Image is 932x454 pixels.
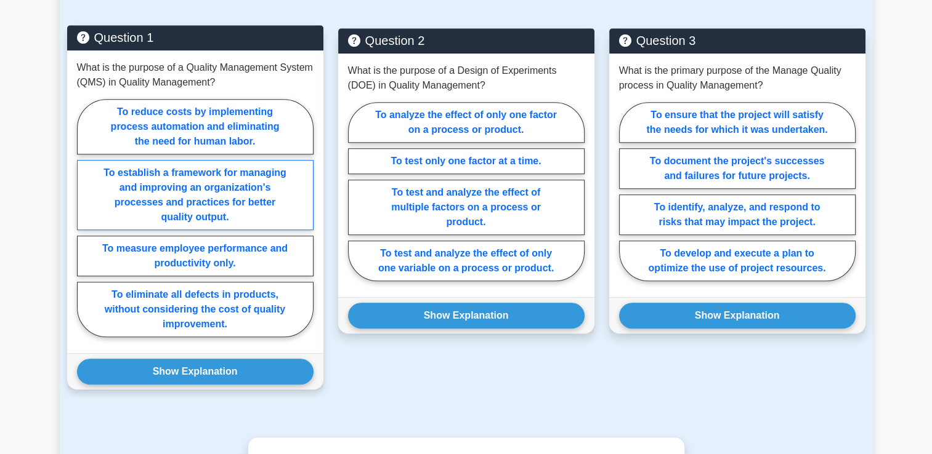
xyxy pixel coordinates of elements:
label: To identify, analyze, and respond to risks that may impact the project. [619,194,856,235]
h5: Question 3 [619,33,856,48]
label: To measure employee performance and productivity only. [77,236,314,276]
button: Show Explanation [77,359,314,384]
label: To document the project's successes and failures for future projects. [619,148,856,189]
label: To develop and execute a plan to optimize the use of project resources. [619,241,856,281]
label: To test and analyze the effect of only one variable on a process or product. [348,241,585,281]
p: What is the primary purpose of the Manage Quality process in Quality Management? [619,63,856,93]
h5: Question 1 [77,30,314,45]
p: What is the purpose of a Quality Management System (QMS) in Quality Management? [77,60,314,90]
h5: Question 2 [348,33,585,48]
button: Show Explanation [348,303,585,329]
label: To reduce costs by implementing process automation and eliminating the need for human labor. [77,99,314,154]
label: To analyze the effect of only one factor on a process or product. [348,102,585,143]
p: What is the purpose of a Design of Experiments (DOE) in Quality Management? [348,63,585,93]
label: To test only one factor at a time. [348,148,585,174]
button: Show Explanation [619,303,856,329]
label: To establish a framework for managing and improving an organization's processes and practices for... [77,160,314,230]
label: To eliminate all defects in products, without considering the cost of quality improvement. [77,282,314,337]
label: To test and analyze the effect of multiple factors on a process or product. [348,180,585,235]
label: To ensure that the project will satisfy the needs for which it was undertaken. [619,102,856,143]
